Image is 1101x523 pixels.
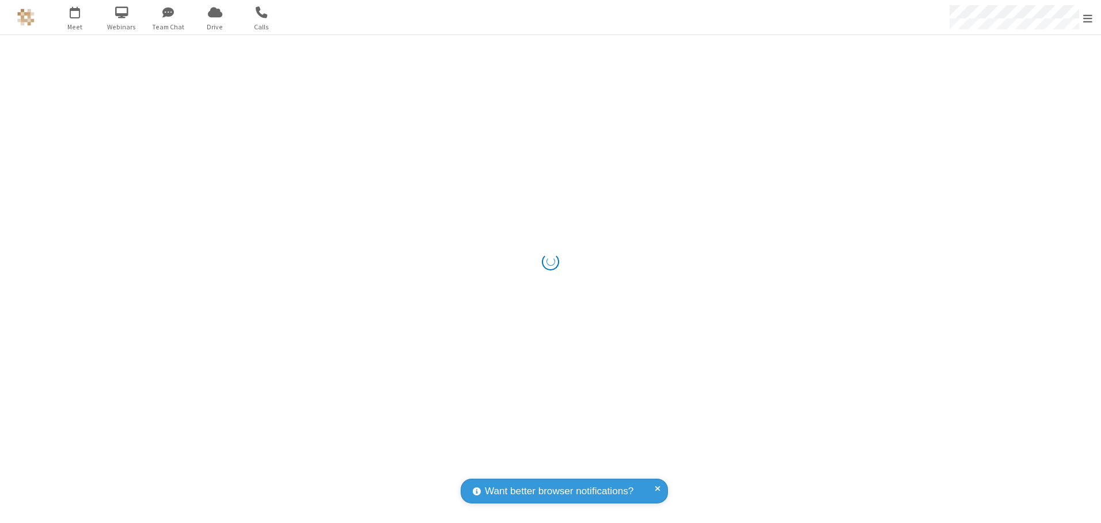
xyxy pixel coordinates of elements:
[193,22,237,32] span: Drive
[54,22,97,32] span: Meet
[240,22,283,32] span: Calls
[485,484,633,499] span: Want better browser notifications?
[147,22,190,32] span: Team Chat
[100,22,143,32] span: Webinars
[17,9,35,26] img: QA Selenium DO NOT DELETE OR CHANGE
